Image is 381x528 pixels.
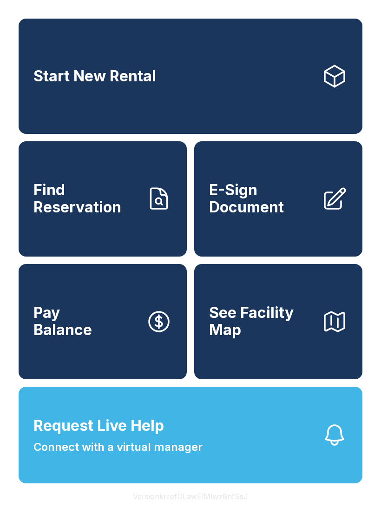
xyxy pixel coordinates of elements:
span: Request Live Help [33,415,164,437]
button: VersionkrrefDLawElMlwz8nfSsJ [125,483,256,509]
a: Start New Rental [19,19,362,134]
button: Request Live HelpConnect with a virtual manager [19,387,362,483]
span: See Facility Map [209,304,314,338]
span: Start New Rental [33,68,156,85]
a: E-Sign Document [194,141,362,257]
a: Find Reservation [19,141,187,257]
span: Find Reservation [33,182,138,216]
span: Pay Balance [33,304,92,338]
span: E-Sign Document [209,182,314,216]
button: PayBalance [19,264,187,379]
span: Connect with a virtual manager [33,439,203,455]
button: See Facility Map [194,264,362,379]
